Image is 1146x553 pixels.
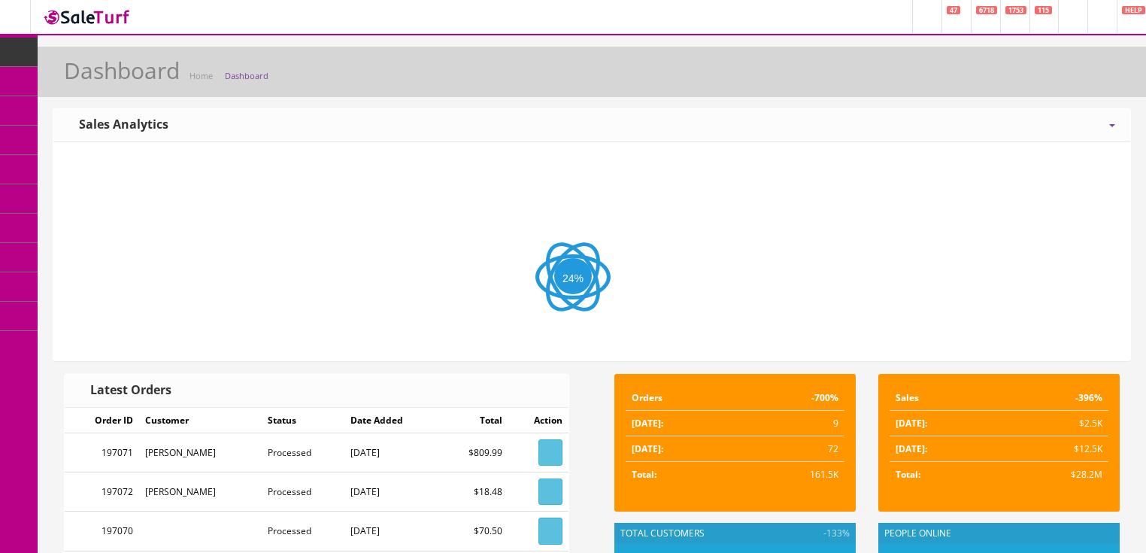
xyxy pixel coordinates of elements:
[65,433,139,472] td: 197071
[65,472,139,512] td: 197072
[737,462,844,488] td: 161.5K
[999,411,1109,436] td: $2.5K
[896,417,927,430] strong: [DATE]:
[614,523,856,544] div: Total Customers
[896,442,927,455] strong: [DATE]:
[441,512,508,551] td: $70.50
[344,433,440,472] td: [DATE]
[262,472,344,512] td: Processed
[999,462,1109,488] td: $28.2M
[947,6,960,14] span: 47
[344,472,440,512] td: [DATE]
[896,468,920,481] strong: Total:
[441,408,508,433] td: Total
[65,512,139,551] td: 197070
[999,436,1109,462] td: $12.5K
[508,408,568,433] td: Action
[1122,6,1145,14] span: HELP
[68,118,168,132] h3: Sales Analytics
[632,468,656,481] strong: Total:
[626,385,737,411] td: Orders
[1005,6,1026,14] span: 1753
[999,385,1109,411] td: -396%
[64,58,180,83] h1: Dashboard
[139,472,262,512] td: [PERSON_NAME]
[65,408,139,433] td: Order ID
[441,472,508,512] td: $18.48
[441,433,508,472] td: $809.99
[344,408,440,433] td: Date Added
[139,433,262,472] td: [PERSON_NAME]
[262,433,344,472] td: Processed
[632,417,663,430] strong: [DATE]:
[225,70,268,81] a: Dashboard
[976,6,997,14] span: 6718
[737,411,844,436] td: 9
[878,523,1120,544] div: People Online
[139,408,262,433] td: Customer
[189,70,213,81] a: Home
[890,385,999,411] td: Sales
[1035,6,1052,14] span: 115
[42,7,132,27] img: SaleTurf
[820,527,850,540] span: -133%
[262,408,344,433] td: Status
[344,512,440,551] td: [DATE]
[80,384,171,397] h3: Latest Orders
[262,512,344,551] td: Processed
[632,442,663,455] strong: [DATE]:
[737,385,844,411] td: -700%
[737,436,844,462] td: 72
